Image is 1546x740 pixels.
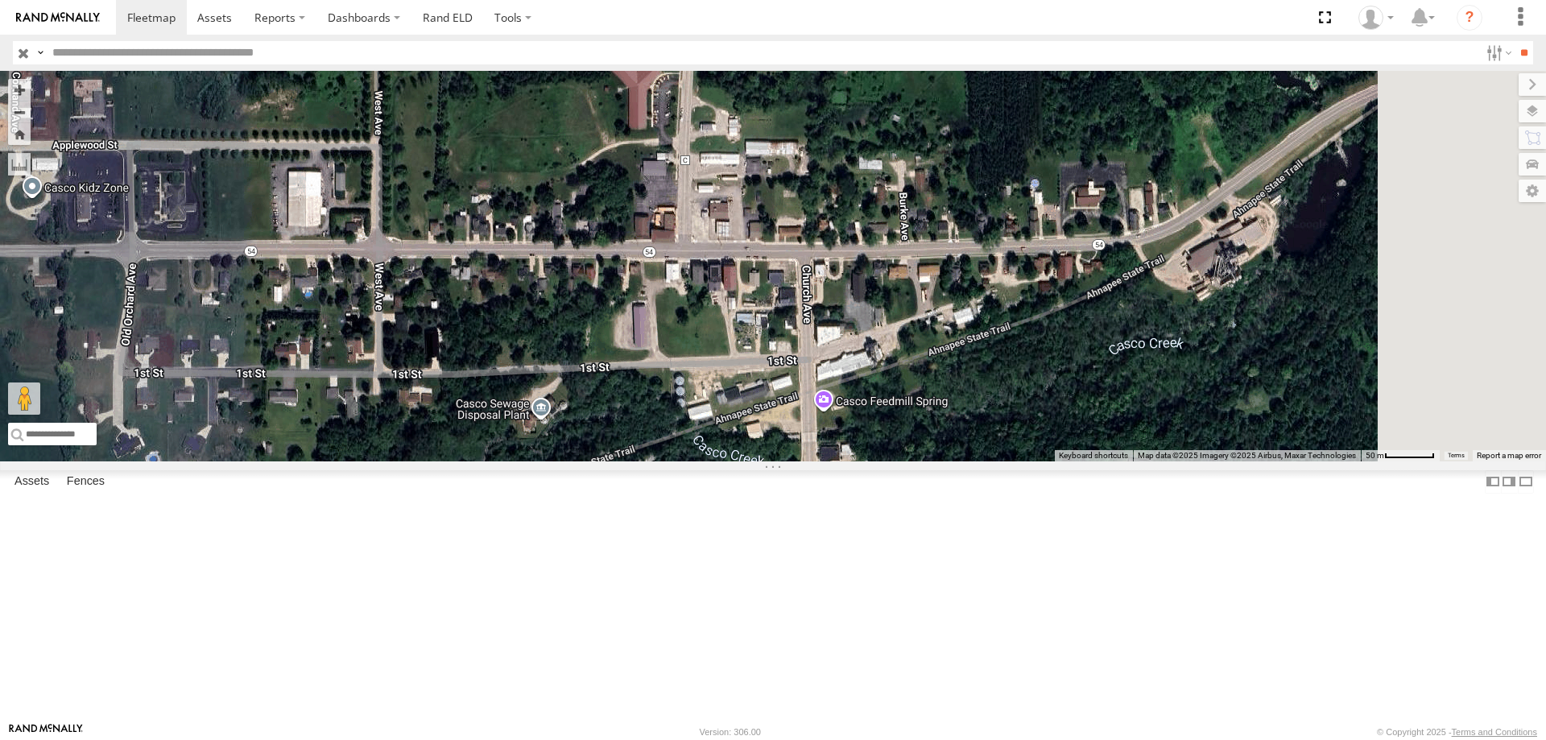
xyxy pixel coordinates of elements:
[1138,451,1356,460] span: Map data ©2025 Imagery ©2025 Airbus, Maxar Technologies
[1457,5,1482,31] i: ?
[1059,450,1128,461] button: Keyboard shortcuts
[9,724,83,740] a: Visit our Website
[1518,470,1534,494] label: Hide Summary Table
[1353,6,1399,30] div: Chase Tanke
[1519,180,1546,202] label: Map Settings
[1361,450,1440,461] button: Map Scale: 50 m per 59 pixels
[1377,727,1537,737] div: © Copyright 2025 -
[1452,727,1537,737] a: Terms and Conditions
[1485,470,1501,494] label: Dock Summary Table to the Left
[1480,41,1515,64] label: Search Filter Options
[1448,453,1465,459] a: Terms (opens in new tab)
[6,470,57,493] label: Assets
[8,153,31,176] label: Measure
[8,79,31,101] button: Zoom in
[59,470,113,493] label: Fences
[16,12,100,23] img: rand-logo.svg
[700,727,761,737] div: Version: 306.00
[1477,451,1541,460] a: Report a map error
[1366,451,1384,460] span: 50 m
[8,123,31,145] button: Zoom Home
[8,101,31,123] button: Zoom out
[34,41,47,64] label: Search Query
[1501,470,1517,494] label: Dock Summary Table to the Right
[8,382,40,415] button: Drag Pegman onto the map to open Street View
